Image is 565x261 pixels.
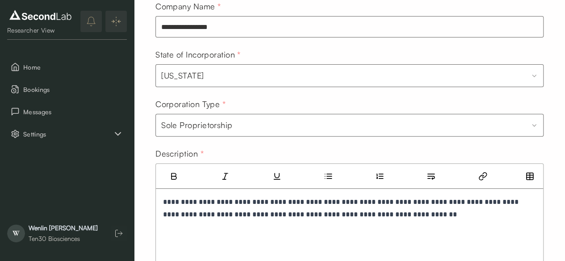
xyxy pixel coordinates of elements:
[105,11,127,32] button: Expand/Collapse sidebar
[7,80,127,99] button: Bookings
[80,11,102,32] button: notifications
[7,102,127,121] button: Messages
[474,168,492,184] button: Toggle link
[155,64,544,87] button: State of Incorporation
[7,26,74,35] div: Researcher View
[319,168,337,184] button: Toggle bullet list
[155,114,544,137] button: Corporation Type
[7,58,127,76] button: Home
[165,168,183,184] button: Toggle bold
[155,50,241,59] label: State of Incorporation
[7,124,127,143] button: Settings
[155,1,221,11] label: Company Name
[29,224,98,232] div: Wenlin [PERSON_NAME]
[371,168,389,184] button: Toggle ordered list
[216,168,234,184] button: Toggle italic
[7,224,25,242] span: W
[155,99,226,109] label: Corporation Type
[7,124,127,143] div: Settings sub items
[422,168,440,184] button: Toggle hard break
[23,107,123,116] span: Messages
[23,85,123,94] span: Bookings
[268,168,286,184] button: Toggle underline
[29,234,98,243] div: Ten30 Biosciences
[111,225,127,241] button: Log out
[155,149,204,158] label: Description
[23,129,113,139] span: Settings
[23,62,123,72] span: Home
[7,8,74,22] img: logo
